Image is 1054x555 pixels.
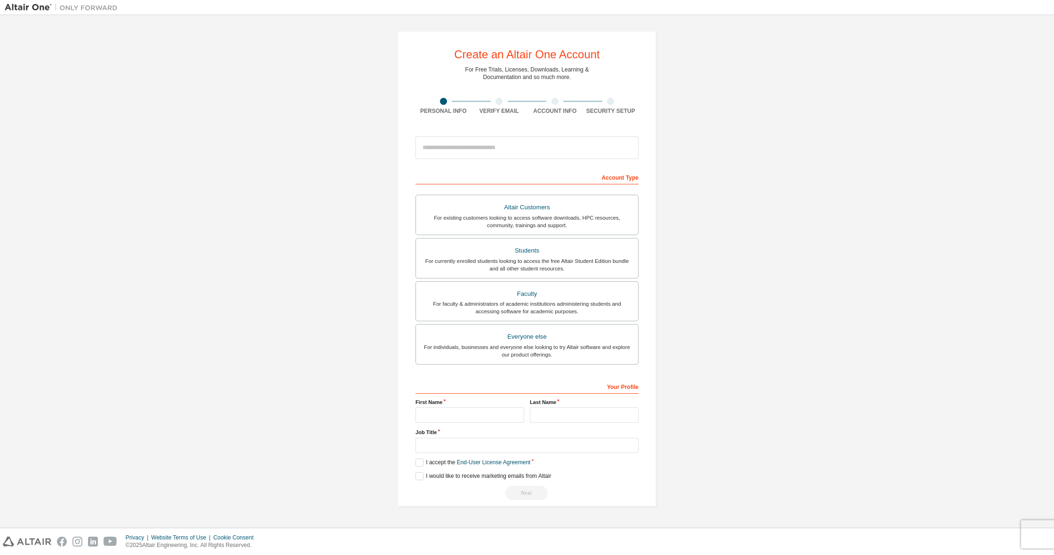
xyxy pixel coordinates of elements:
[415,459,530,467] label: I accept the
[415,169,639,184] div: Account Type
[457,459,531,466] a: End-User License Agreement
[88,537,98,547] img: linkedin.svg
[530,398,639,406] label: Last Name
[454,49,600,60] div: Create an Altair One Account
[422,257,632,272] div: For currently enrolled students looking to access the free Altair Student Edition bundle and all ...
[104,537,117,547] img: youtube.svg
[415,398,524,406] label: First Name
[5,3,122,12] img: Altair One
[471,107,527,115] div: Verify Email
[422,244,632,257] div: Students
[415,428,639,436] label: Job Title
[3,537,51,547] img: altair_logo.svg
[422,330,632,343] div: Everyone else
[422,201,632,214] div: Altair Customers
[126,534,151,541] div: Privacy
[126,541,259,549] p: © 2025 Altair Engineering, Inc. All Rights Reserved.
[415,472,551,480] label: I would like to receive marketing emails from Altair
[583,107,639,115] div: Security Setup
[72,537,82,547] img: instagram.svg
[527,107,583,115] div: Account Info
[422,287,632,301] div: Faculty
[465,66,589,81] div: For Free Trials, Licenses, Downloads, Learning & Documentation and so much more.
[415,486,639,500] div: Read and acccept EULA to continue
[422,343,632,358] div: For individuals, businesses and everyone else looking to try Altair software and explore our prod...
[213,534,259,541] div: Cookie Consent
[422,300,632,315] div: For faculty & administrators of academic institutions administering students and accessing softwa...
[422,214,632,229] div: For existing customers looking to access software downloads, HPC resources, community, trainings ...
[151,534,213,541] div: Website Terms of Use
[415,107,471,115] div: Personal Info
[57,537,67,547] img: facebook.svg
[415,379,639,394] div: Your Profile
